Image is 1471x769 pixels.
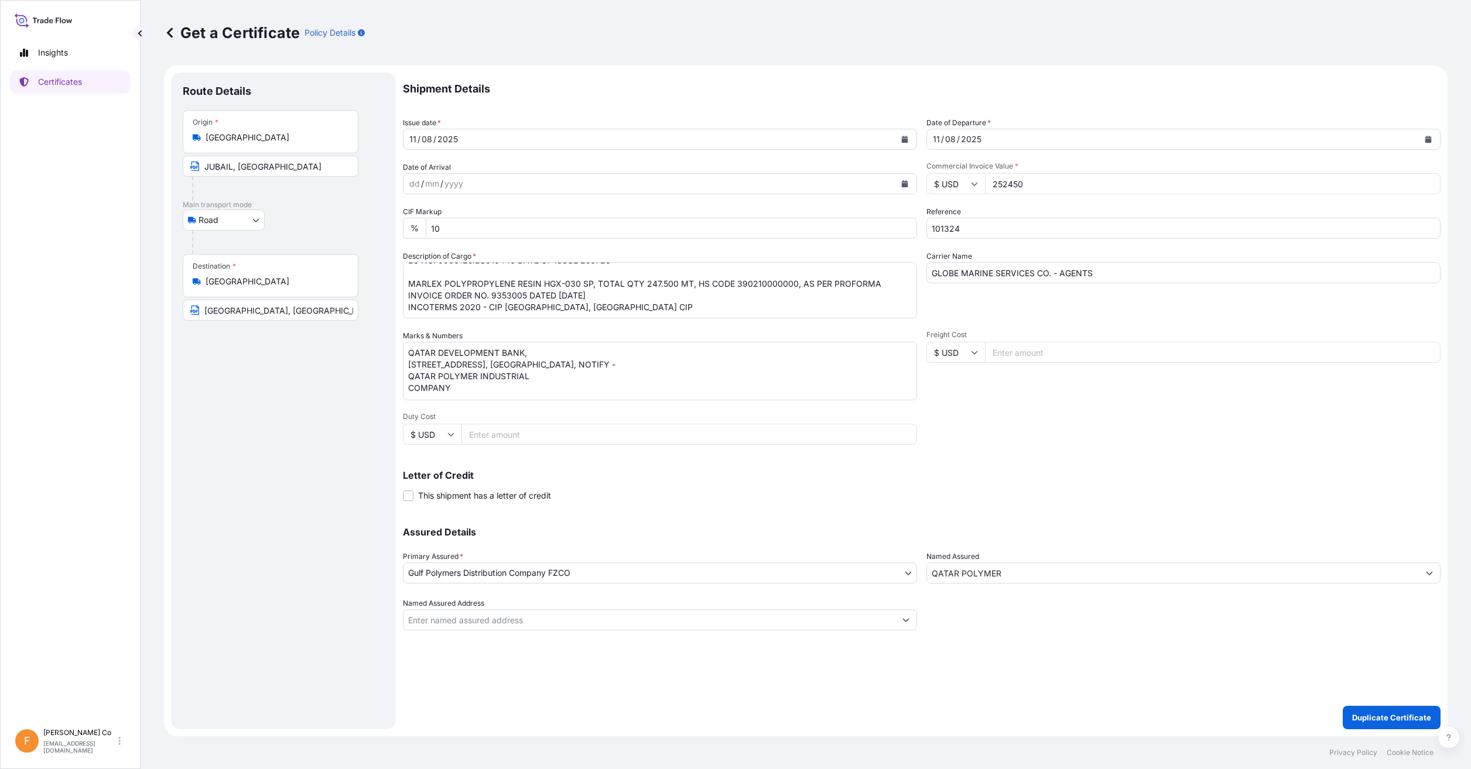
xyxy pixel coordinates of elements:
[440,177,443,191] div: /
[926,250,972,262] label: Carrier Name
[1352,712,1431,723] p: Duplicate Certificate
[183,84,251,98] p: Route Details
[960,132,983,146] div: year,
[944,132,957,146] div: month,
[403,162,451,173] span: Date of Arrival
[927,562,1419,583] input: Assured Name
[418,132,420,146] div: /
[941,132,944,146] div: /
[408,567,570,579] span: Gulf Polymers Distribution Company FZCO
[408,132,418,146] div: day,
[461,424,917,445] input: Enter amount
[926,330,1441,339] span: Freight Cost
[421,177,424,191] div: /
[206,276,344,287] input: Destination
[926,162,1441,171] span: Commercial Invoice Value
[895,130,914,149] button: Calendar
[24,735,30,747] span: F
[985,173,1441,194] input: Enter amount
[403,250,476,262] label: Description of Cargo
[926,262,1441,283] input: Enter name
[1419,562,1440,583] button: Show suggestions
[403,262,917,318] textarea: 10 TRUCKS CONTAINING MARLEX POLYPROPYLENE RESIN HGX-030 SP 9900 BAGS 180 PALLETS 55 BAGS ON EACH ...
[43,728,116,737] p: [PERSON_NAME] Co
[193,262,236,271] div: Destination
[38,47,68,59] p: Insights
[985,342,1441,363] input: Enter amount
[199,214,218,226] span: Road
[895,174,914,193] button: Calendar
[403,412,917,421] span: Duty Cost
[926,206,961,218] label: Reference
[403,562,917,583] button: Gulf Polymers Distribution Company FZCO
[164,23,300,42] p: Get a Certificate
[403,117,441,129] span: Issue date
[1387,748,1434,757] a: Cookie Notice
[1419,130,1438,149] button: Calendar
[436,132,459,146] div: year,
[932,132,941,146] div: day,
[424,177,440,191] div: month,
[443,177,464,191] div: year,
[10,70,131,94] a: Certificates
[403,598,484,609] label: Named Assured Address
[403,471,1441,480] p: Letter of Credit
[926,117,991,129] span: Date of Departure
[403,527,1441,537] p: Assured Details
[1343,706,1441,729] button: Duplicate Certificate
[403,330,463,342] label: Marks & Numbers
[1329,748,1377,757] a: Privacy Policy
[403,342,917,400] textarea: QATAR DEVELOPMENT BANK, [STREET_ADDRESS], [GEOGRAPHIC_DATA], NOTIFY - QATAR POLYMER INDUSTRIAL CO...
[403,609,895,630] input: Named Assured Address
[895,609,916,630] button: Show suggestions
[403,206,442,218] label: CIF Markup
[183,210,265,231] button: Select transport
[305,27,355,39] p: Policy Details
[403,218,426,239] div: %
[926,551,979,562] label: Named Assured
[957,132,960,146] div: /
[183,156,358,177] input: Text to appear on certificate
[183,300,358,321] input: Text to appear on certificate
[38,76,82,88] p: Certificates
[420,132,433,146] div: month,
[408,177,421,191] div: day,
[206,132,344,143] input: Origin
[426,218,917,239] input: Enter percentage between 0 and 10%
[10,41,131,64] a: Insights
[403,73,1441,105] p: Shipment Details
[433,132,436,146] div: /
[418,490,551,502] span: This shipment has a letter of credit
[403,551,463,562] span: Primary Assured
[43,740,116,754] p: [EMAIL_ADDRESS][DOMAIN_NAME]
[183,200,384,210] p: Main transport mode
[193,118,218,127] div: Origin
[926,218,1441,239] input: Enter booking reference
